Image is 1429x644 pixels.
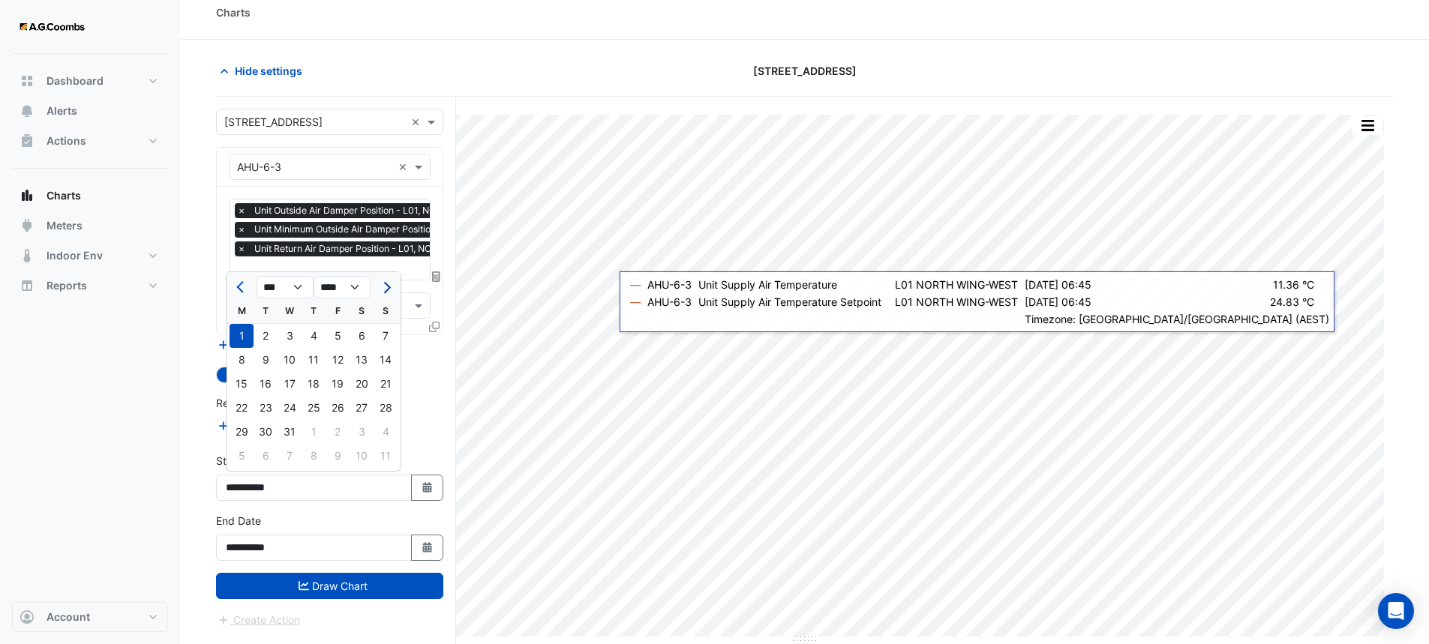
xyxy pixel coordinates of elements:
div: Thursday, August 1, 2024 [302,420,326,444]
span: Hide settings [235,63,302,79]
div: 9 [254,348,278,372]
img: Company Logo [18,12,86,42]
div: 4 [374,420,398,444]
div: Saturday, July 27, 2024 [350,396,374,420]
fa-icon: Select Date [421,541,434,554]
div: 8 [302,444,326,468]
app-icon: Reports [20,278,35,293]
button: Add Reference Line [216,418,328,435]
span: Unit Minimum Outside Air Damper Position - L01, NORTH WING-WEST [251,222,557,237]
div: 19 [326,372,350,396]
div: 1 [230,324,254,348]
div: Sunday, July 14, 2024 [374,348,398,372]
div: M [230,299,254,323]
span: Unit Return Air Damper Position - L01, NORTH WING-WEST [251,241,511,256]
div: Friday, July 19, 2024 [326,372,350,396]
div: Saturday, August 3, 2024 [350,420,374,444]
div: Friday, July 26, 2024 [326,396,350,420]
app-icon: Actions [20,133,35,148]
div: Monday, August 5, 2024 [230,444,254,468]
span: Indoor Env [47,248,103,263]
div: 26 [326,396,350,420]
span: Clear [411,114,424,130]
div: 23 [254,396,278,420]
div: W [278,299,302,323]
button: Charts [12,181,168,211]
div: Saturday, July 20, 2024 [350,372,374,396]
div: 3 [350,420,374,444]
div: Thursday, July 11, 2024 [302,348,326,372]
div: F [326,299,350,323]
div: Friday, August 2, 2024 [326,420,350,444]
div: 12 [326,348,350,372]
button: Alerts [12,96,168,126]
div: Sunday, July 7, 2024 [374,324,398,348]
span: Clear [398,159,411,175]
div: Thursday, July 4, 2024 [302,324,326,348]
div: 9 [326,444,350,468]
div: 25 [302,396,326,420]
div: 2 [326,420,350,444]
select: Select month [257,276,314,298]
button: Next month [377,275,395,299]
div: Monday, July 29, 2024 [230,420,254,444]
span: × [235,241,248,256]
div: 10 [350,444,374,468]
div: 5 [230,444,254,468]
div: 22 [230,396,254,420]
div: 20 [350,372,374,396]
div: 7 [278,444,302,468]
span: Account [47,610,90,625]
button: Draw Chart [216,573,443,599]
div: 6 [350,324,374,348]
label: Reference Lines [216,395,295,411]
div: S [350,299,374,323]
button: Account [12,602,168,632]
div: Wednesday, July 24, 2024 [278,396,302,420]
span: Clone Favourites and Tasks from this Equipment to other Equipment [429,320,440,333]
div: Tuesday, July 9, 2024 [254,348,278,372]
fa-icon: Select Date [421,481,434,494]
div: 14 [374,348,398,372]
app-icon: Alerts [20,103,35,118]
span: × [235,222,248,237]
span: Choose Function [430,270,443,283]
span: Charts [47,188,81,203]
button: Previous month [233,275,251,299]
div: 15 [230,372,254,396]
div: 31 [278,420,302,444]
div: 4 [302,324,326,348]
div: 13 [350,348,374,372]
div: 21 [374,372,398,396]
div: Wednesday, August 7, 2024 [278,444,302,468]
div: Monday, July 22, 2024 [230,396,254,420]
button: More Options [1352,116,1382,135]
div: 11 [302,348,326,372]
div: Sunday, August 4, 2024 [374,420,398,444]
div: Monday, July 1, 2024 [230,324,254,348]
span: Meters [47,218,83,233]
div: Tuesday, July 30, 2024 [254,420,278,444]
button: Reports [12,271,168,301]
span: × [235,203,248,218]
span: Unit Outside Air Damper Position - L01, NORTH WING-WEST [251,203,515,218]
div: Friday, August 9, 2024 [326,444,350,468]
label: Start Date [216,453,266,469]
div: Charts [216,4,251,20]
button: Hide settings [216,58,312,84]
select: Select year [314,276,371,298]
div: 1 [302,420,326,444]
div: 5 [326,324,350,348]
div: Thursday, July 25, 2024 [302,396,326,420]
div: 3 [278,324,302,348]
span: Dashboard [47,73,104,88]
div: 17 [278,372,302,396]
app-icon: Meters [20,218,35,233]
button: Dashboard [12,66,168,96]
span: Reports [47,278,87,293]
button: Actions [12,126,168,156]
div: Tuesday, July 16, 2024 [254,372,278,396]
div: 2 [254,324,278,348]
div: 8 [230,348,254,372]
div: Tuesday, July 23, 2024 [254,396,278,420]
